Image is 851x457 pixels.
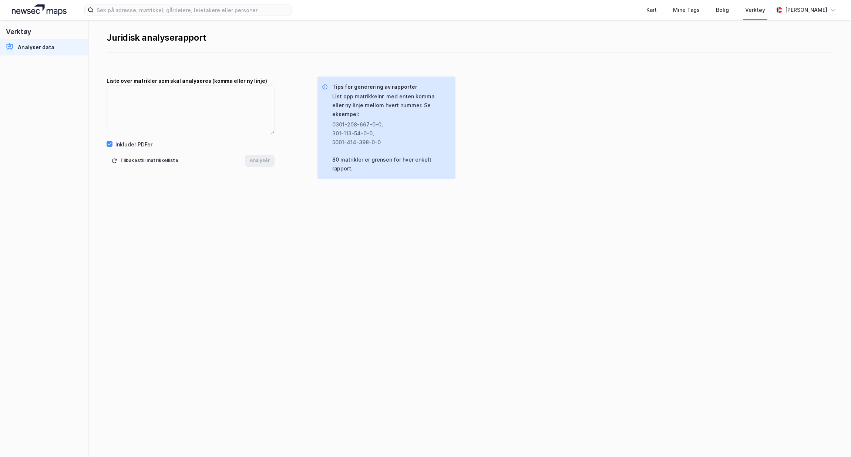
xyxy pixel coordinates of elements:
div: List opp matrikkelnr. med enten komma eller ny linje mellom hvert nummer. Se eksempel: 80 matrikl... [332,92,450,173]
div: Inkluder PDFer [115,140,152,149]
div: Analyser data [18,43,54,52]
div: Liste over matrikler som skal analyseres (komma eller ny linje) [107,77,275,85]
div: [PERSON_NAME] [785,6,827,14]
button: Tilbakestill matrikkelliste [107,155,183,167]
input: Søk på adresse, matrikkel, gårdeiere, leietakere eller personer [94,4,291,16]
div: 0301-208-667-0-0 , [332,120,444,129]
div: 5001-414-398-0-0 [332,138,444,147]
div: Juridisk analyserapport [107,32,833,44]
img: logo.a4113a55bc3d86da70a041830d287a7e.svg [12,4,67,16]
div: Kart [646,6,657,14]
iframe: Chat Widget [814,422,851,457]
div: Mine Tags [673,6,700,14]
div: Verktøy [745,6,765,14]
div: Tips for generering av rapporter [332,82,450,91]
div: 301-113-54-0-0 , [332,129,444,138]
div: Bolig [716,6,729,14]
